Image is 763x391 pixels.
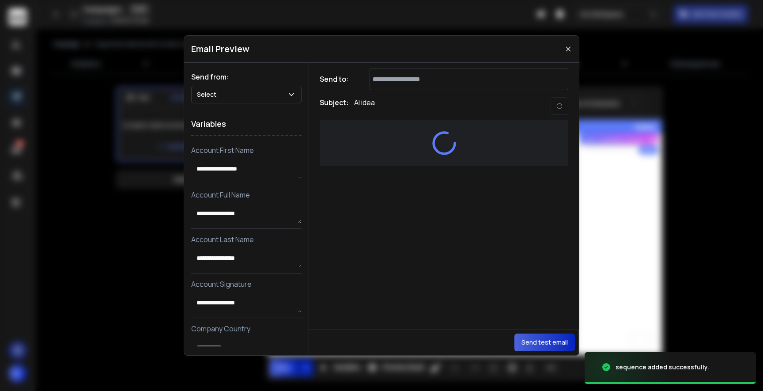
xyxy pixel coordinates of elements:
[191,145,302,156] p: Account First Name
[320,97,349,115] h1: Subject:
[191,43,249,55] h1: Email Preview
[191,279,302,289] p: Account Signature
[616,363,709,372] div: sequence added successfully.
[191,190,302,200] p: Account Full Name
[514,334,575,351] button: Send test email
[320,74,355,84] h1: Send to:
[354,97,375,115] p: AI idea
[191,323,302,334] p: Company Country
[197,90,220,99] p: Select
[191,112,302,136] h1: Variables
[191,234,302,245] p: Account Last Name
[191,72,302,82] h1: Send from:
